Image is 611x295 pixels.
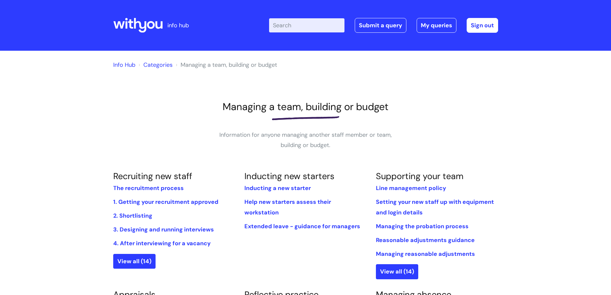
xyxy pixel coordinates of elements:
a: 2. Shortlisting [113,212,152,220]
a: 3. Designing and running interviews [113,226,214,233]
a: Categories [143,61,173,69]
a: View all (14) [113,254,156,269]
a: Inducting a new starter [244,184,311,192]
a: 1. Getting your recruitment approved [113,198,218,206]
a: Info Hub [113,61,135,69]
input: Search [269,18,344,32]
a: Line management policy [376,184,446,192]
li: Managing a team, building or budget [174,60,277,70]
p: info hub [167,20,189,30]
a: Sign out [467,18,498,33]
li: Solution home [137,60,173,70]
a: Managing reasonable adjustments [376,250,475,258]
p: Information for anyone managing another staff member or team, building or budget. [209,130,402,151]
h1: Managing a team, building or budget [113,101,498,113]
a: Extended leave - guidance for managers [244,222,360,230]
a: Managing the probation process [376,222,469,230]
a: 4. After interviewing for a vacancy [113,239,211,247]
a: Reasonable adjustments guidance [376,236,475,244]
a: Submit a query [355,18,406,33]
div: | - [269,18,498,33]
a: My queries [417,18,456,33]
a: Recruiting new staff [113,170,192,182]
a: Setting your new staff up with equipment and login details [376,198,494,216]
a: Help new starters assess their workstation [244,198,331,216]
a: Supporting your team [376,170,463,182]
a: The recruitment process [113,184,184,192]
a: Inducting new starters [244,170,335,182]
a: View all (14) [376,264,418,279]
